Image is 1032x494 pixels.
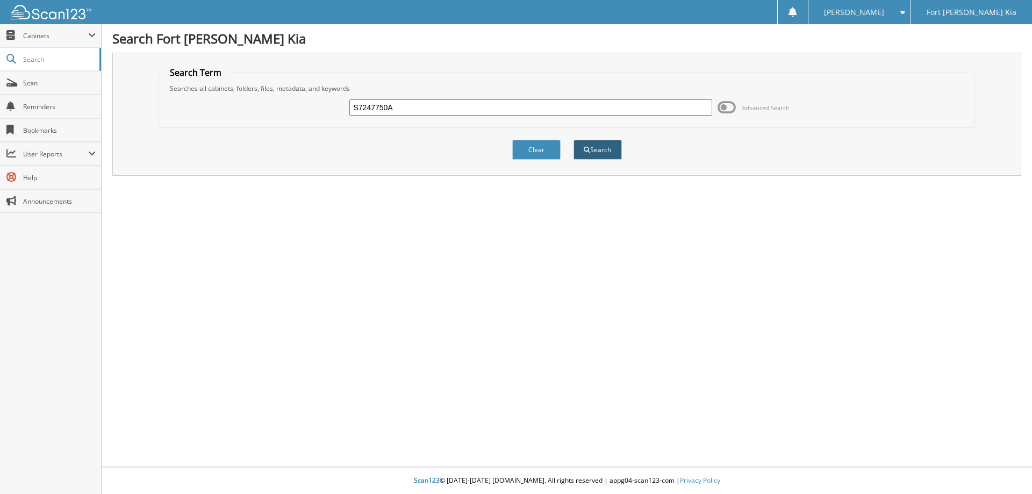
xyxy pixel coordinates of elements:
[23,55,94,64] span: Search
[11,5,91,19] img: scan123-logo-white.svg
[112,30,1021,47] h1: Search Fort [PERSON_NAME] Kia
[23,173,96,182] span: Help
[23,126,96,135] span: Bookmarks
[23,197,96,206] span: Announcements
[927,9,1016,16] span: Fort [PERSON_NAME] Kia
[824,9,884,16] span: [PERSON_NAME]
[164,67,227,78] legend: Search Term
[574,140,622,160] button: Search
[512,140,561,160] button: Clear
[164,84,970,93] div: Searches all cabinets, folders, files, metadata, and keywords
[680,476,720,485] a: Privacy Policy
[414,476,440,485] span: Scan123
[742,104,790,112] span: Advanced Search
[23,78,96,88] span: Scan
[23,102,96,111] span: Reminders
[23,149,88,159] span: User Reports
[23,31,88,40] span: Cabinets
[102,468,1032,494] div: © [DATE]-[DATE] [DOMAIN_NAME]. All rights reserved | appg04-scan123-com |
